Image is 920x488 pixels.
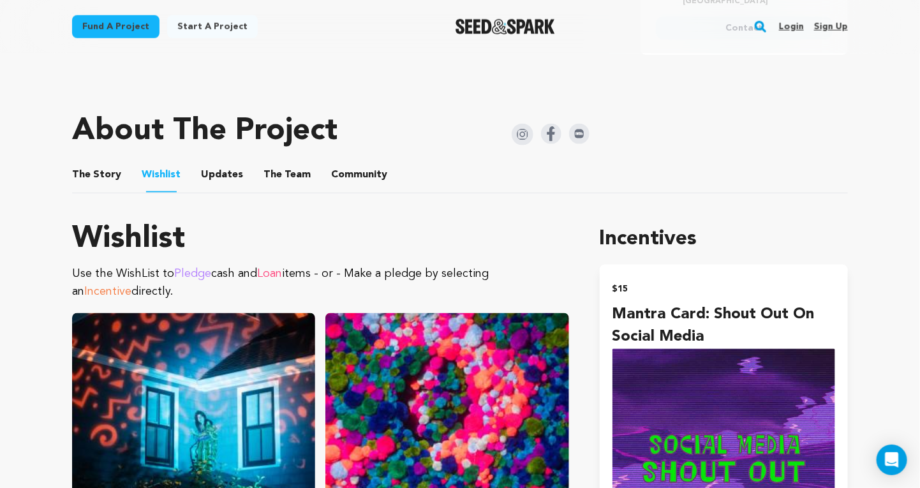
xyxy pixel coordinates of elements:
[512,124,533,145] img: Seed&Spark Instagram Icon
[72,224,569,255] h1: Wishlist
[877,445,907,475] div: Open Intercom Messenger
[72,116,338,147] h1: About The Project
[72,167,91,182] span: The
[612,303,835,349] h4: Mantra Card: Shout Out on Social Media
[779,17,804,37] a: Login
[541,124,561,144] img: Seed&Spark Facebook Icon
[569,124,590,144] img: Seed&Spark IMDB Icon
[142,167,181,182] span: Wishlist
[456,19,556,34] a: Seed&Spark Homepage
[257,268,282,279] span: Loan
[72,167,121,182] span: Story
[263,167,311,182] span: Team
[263,167,282,182] span: The
[167,15,258,38] a: Start a project
[331,167,387,182] span: Community
[456,19,556,34] img: Seed&Spark Logo Dark Mode
[72,265,569,300] p: Use the WishList to cash and items - or - Make a pledge by selecting an directly.
[174,268,211,279] span: Pledge
[814,17,848,37] a: Sign up
[84,286,131,297] span: Incentive
[612,280,835,298] h2: $15
[201,167,243,182] span: Updates
[72,15,160,38] a: Fund a project
[600,224,848,255] h1: Incentives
